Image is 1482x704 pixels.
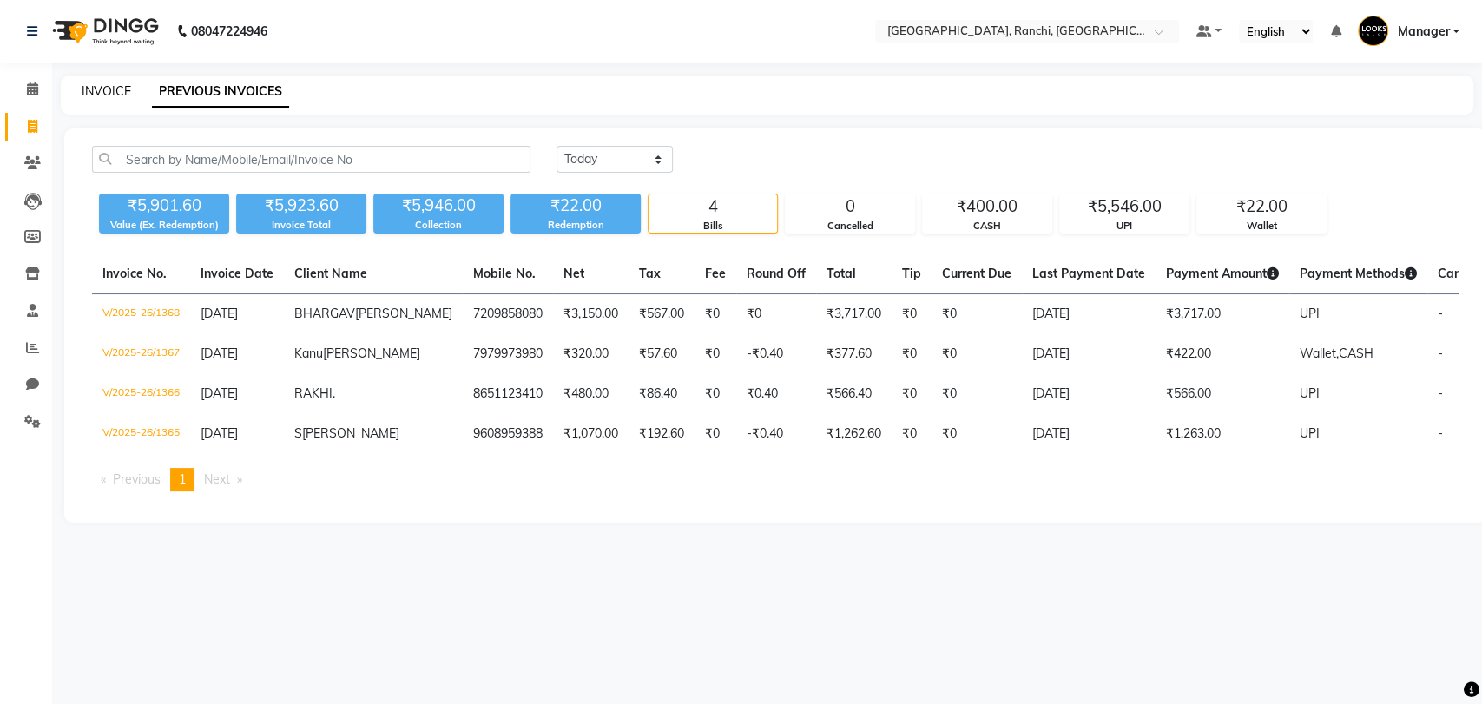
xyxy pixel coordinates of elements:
td: ₹567.00 [629,294,695,335]
td: -₹0.40 [736,414,816,454]
span: [PERSON_NAME] [302,425,399,441]
td: 8651123410 [463,374,553,414]
td: ₹1,263.00 [1156,414,1289,454]
span: RAKHI [294,385,333,401]
div: ₹5,946.00 [373,194,504,218]
td: ₹0 [932,374,1022,414]
div: Wallet [1197,219,1326,234]
div: ₹22.00 [1197,194,1326,219]
span: Fee [705,266,726,281]
span: [DATE] [201,306,238,321]
td: ₹3,717.00 [1156,294,1289,335]
span: Manager [1397,23,1449,41]
td: ₹0 [695,414,736,454]
span: Next [204,471,230,487]
div: Collection [373,218,504,233]
span: Net [563,266,584,281]
td: ₹0 [892,334,932,374]
span: Tip [902,266,921,281]
a: INVOICE [82,83,131,99]
span: Kanu [294,345,323,361]
span: - [1438,425,1443,441]
div: Cancelled [786,219,914,234]
div: ₹22.00 [510,194,641,218]
a: PREVIOUS INVOICES [152,76,289,108]
input: Search by Name/Mobile/Email/Invoice No [92,146,530,173]
span: Total [827,266,856,281]
img: logo [44,7,163,56]
td: ₹57.60 [629,334,695,374]
td: ₹3,717.00 [816,294,892,335]
td: ₹3,150.00 [553,294,629,335]
span: UPI [1300,425,1320,441]
td: ₹1,262.60 [816,414,892,454]
span: Tax [639,266,661,281]
td: ₹0 [736,294,816,335]
div: ₹5,546.00 [1060,194,1189,219]
div: Value (Ex. Redemption) [99,218,229,233]
td: ₹1,070.00 [553,414,629,454]
span: 1 [179,471,186,487]
span: Invoice Date [201,266,273,281]
td: V/2025-26/1366 [92,374,190,414]
span: Invoice No. [102,266,167,281]
span: Last Payment Date [1032,266,1145,281]
td: V/2025-26/1367 [92,334,190,374]
td: ₹0 [932,294,1022,335]
td: V/2025-26/1365 [92,414,190,454]
td: ₹0 [892,414,932,454]
td: 9608959388 [463,414,553,454]
span: Wallet, [1300,345,1339,361]
span: S [294,425,302,441]
td: ₹0 [892,374,932,414]
span: Current Due [942,266,1011,281]
div: ₹5,901.60 [99,194,229,218]
td: ₹192.60 [629,414,695,454]
span: [PERSON_NAME] [355,306,452,321]
b: 08047224946 [191,7,267,56]
nav: Pagination [92,468,1459,491]
td: ₹0.40 [736,374,816,414]
td: 7979973980 [463,334,553,374]
td: ₹377.60 [816,334,892,374]
div: ₹400.00 [923,194,1051,219]
td: ₹0 [932,334,1022,374]
div: 4 [649,194,777,219]
td: ₹0 [695,334,736,374]
td: [DATE] [1022,374,1156,414]
div: UPI [1060,219,1189,234]
span: UPI [1300,385,1320,401]
span: [DATE] [201,425,238,441]
span: Payment Amount [1166,266,1279,281]
span: Previous [113,471,161,487]
span: [PERSON_NAME] [323,345,420,361]
div: ₹5,923.60 [236,194,366,218]
td: ₹86.40 [629,374,695,414]
td: [DATE] [1022,294,1156,335]
td: ₹320.00 [553,334,629,374]
td: ₹0 [695,294,736,335]
div: Invoice Total [236,218,366,233]
td: V/2025-26/1368 [92,294,190,335]
span: Client Name [294,266,367,281]
span: BHARGAV [294,306,355,321]
img: Manager [1358,16,1388,46]
span: CASH [1339,345,1373,361]
span: - [1438,345,1443,361]
span: [DATE] [201,345,238,361]
div: CASH [923,219,1051,234]
td: 7209858080 [463,294,553,335]
span: . [333,385,335,401]
div: Bills [649,219,777,234]
td: [DATE] [1022,334,1156,374]
div: Redemption [510,218,641,233]
span: Payment Methods [1300,266,1417,281]
span: - [1438,385,1443,401]
td: ₹422.00 [1156,334,1289,374]
span: Mobile No. [473,266,536,281]
td: ₹566.00 [1156,374,1289,414]
span: - [1438,306,1443,321]
span: UPI [1300,306,1320,321]
span: [DATE] [201,385,238,401]
div: 0 [786,194,914,219]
